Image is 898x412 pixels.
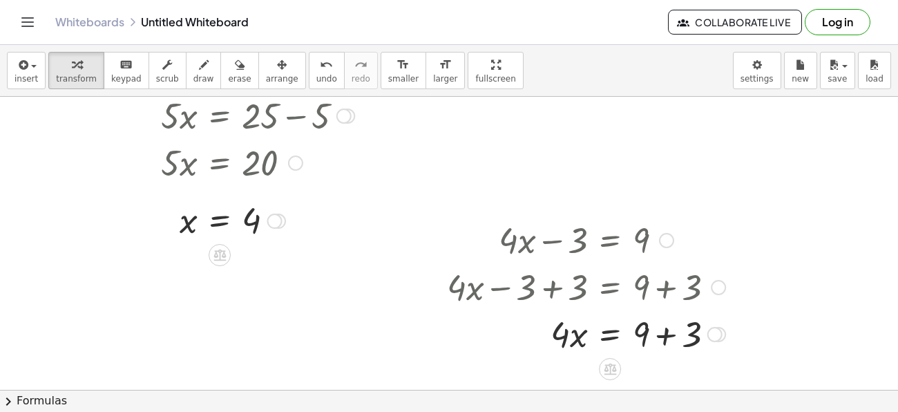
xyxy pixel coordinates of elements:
span: erase [228,74,251,84]
span: settings [741,74,774,84]
span: transform [56,74,97,84]
span: fullscreen [475,74,515,84]
div: Apply the same math to both sides of the equation [209,244,231,266]
button: transform [48,52,104,89]
button: settings [733,52,781,89]
button: draw [186,52,222,89]
span: draw [193,74,214,84]
button: new [784,52,817,89]
button: erase [220,52,258,89]
button: format_sizesmaller [381,52,426,89]
button: scrub [149,52,187,89]
span: load [866,74,883,84]
span: insert [15,74,38,84]
i: redo [354,57,367,73]
span: scrub [156,74,179,84]
i: format_size [397,57,410,73]
button: load [858,52,891,89]
button: arrange [258,52,306,89]
button: redoredo [344,52,378,89]
button: insert [7,52,46,89]
button: Log in [805,9,870,35]
button: Toggle navigation [17,11,39,33]
span: keypad [111,74,142,84]
span: new [792,74,809,84]
i: undo [320,57,333,73]
a: Whiteboards [55,15,124,29]
button: undoundo [309,52,345,89]
div: Apply the same math to both sides of the equation [599,358,621,380]
button: keyboardkeypad [104,52,149,89]
span: redo [352,74,370,84]
button: save [820,52,855,89]
button: Collaborate Live [668,10,802,35]
i: format_size [439,57,452,73]
button: fullscreen [468,52,523,89]
span: Collaborate Live [680,16,790,28]
span: undo [316,74,337,84]
button: format_sizelarger [426,52,465,89]
span: save [828,74,847,84]
i: keyboard [120,57,133,73]
span: smaller [388,74,419,84]
span: larger [433,74,457,84]
span: arrange [266,74,298,84]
